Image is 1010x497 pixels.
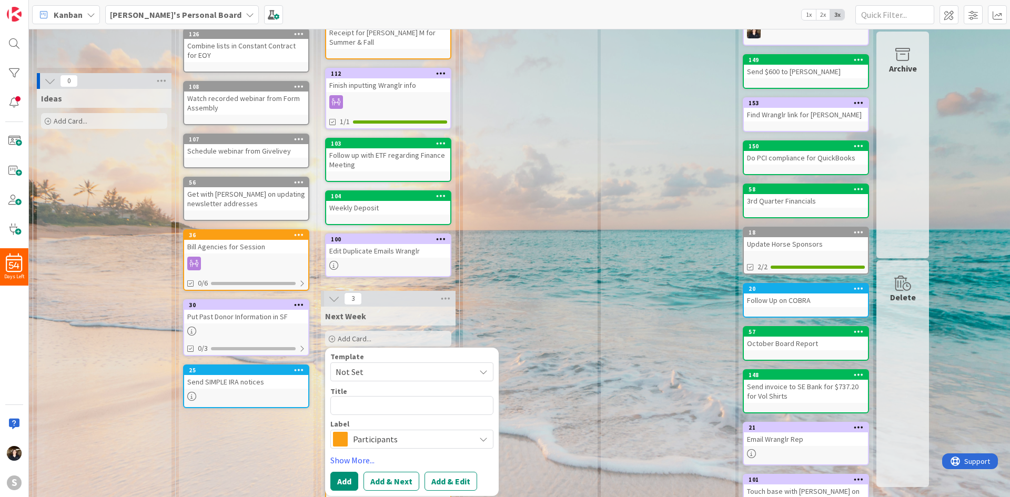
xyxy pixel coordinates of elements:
div: Weekly Deposit [326,201,450,215]
div: 107 [189,136,308,143]
div: 101 [744,475,868,484]
div: 107 [184,135,308,144]
div: 20Follow Up on COBRA [744,284,868,307]
div: 58 [749,186,868,193]
a: Show More... [330,454,493,466]
div: 56 [189,179,308,186]
label: Title [330,387,347,396]
div: 126 [184,29,308,39]
div: 25 [189,367,308,374]
div: 108Watch recorded webinar from Form Assembly [184,82,308,115]
img: KS [747,25,761,38]
div: 153Find Wranglr link for [PERSON_NAME] [744,98,868,121]
div: 112Finish inputting Wranglr info [326,69,450,92]
div: 112 [331,70,450,77]
button: Add [330,472,358,491]
div: 150Do PCI compliance for QuickBooks [744,141,868,165]
div: Combine lists in Constant Contract for EOY [184,39,308,62]
div: 18 [744,228,868,237]
div: 148Send invoice to SE Bank for $737.20 for Vol Shirts [744,370,868,403]
div: Update Horse Sponsors [744,237,868,251]
div: 3rd Quarter Financials [744,194,868,208]
div: 100Edit Duplicate Emails Wranglr [326,235,450,258]
div: 21 [744,423,868,432]
div: 149 [744,55,868,65]
div: 104 [331,192,450,200]
div: 30 [189,301,308,309]
div: 20 [749,285,868,292]
div: Edit Duplicate Emails Wranglr [326,244,450,258]
div: 148 [744,370,868,380]
div: 36 [184,230,308,240]
div: 56Get with [PERSON_NAME] on updating newsletter addresses [184,178,308,210]
div: Put Past Donor Information in SF [184,310,308,323]
span: Add Card... [338,334,371,343]
div: 103 [326,139,450,148]
span: 2/2 [757,261,767,272]
div: 149Send $600 to [PERSON_NAME] [744,55,868,78]
img: Visit kanbanzone.com [7,7,22,22]
div: October Board Report [744,337,868,350]
div: 56 [184,178,308,187]
div: Email Wranglr Rep [744,432,868,446]
span: Kanban [54,8,83,21]
span: Participants [353,432,470,447]
div: 25Send SIMPLE IRA notices [184,366,308,389]
div: 149 [749,56,868,64]
div: Follow Up on COBRA [744,293,868,307]
div: S [7,475,22,490]
div: 58 [744,185,868,194]
div: 126Combine lists in Constant Contract for EOY [184,29,308,62]
div: 150 [744,141,868,151]
span: Ideas [41,93,62,104]
div: Receipt for [PERSON_NAME] M for Summer & Fall [326,16,450,49]
span: 3x [830,9,844,20]
div: 36Bill Agencies for Session [184,230,308,253]
b: [PERSON_NAME]'s Personal Board [110,9,241,20]
div: Schedule webinar from Givelivey [184,144,308,158]
span: Template [330,353,364,360]
div: 18Update Horse Sponsors [744,228,868,251]
span: 0/6 [198,278,208,289]
div: 57 [744,327,868,337]
div: Do PCI compliance for QuickBooks [744,151,868,165]
div: Watch recorded webinar from Form Assembly [184,92,308,115]
div: Bill Agencies for Session [184,240,308,253]
div: 583rd Quarter Financials [744,185,868,208]
div: 153 [744,98,868,108]
div: 104 [326,191,450,201]
div: 36 [189,231,308,239]
div: Finish inputting Wranglr info [326,78,450,92]
div: 100 [331,236,450,243]
div: 21Email Wranglr Rep [744,423,868,446]
div: Get with [PERSON_NAME] on updating newsletter addresses [184,187,308,210]
div: 18 [749,229,868,236]
div: 107Schedule webinar from Givelivey [184,135,308,158]
div: 153 [749,99,868,107]
div: Send SIMPLE IRA notices [184,375,308,389]
div: 108 [184,82,308,92]
span: 2x [816,9,830,20]
div: 150 [749,143,868,150]
span: 3 [344,292,362,305]
span: Not Set [336,365,467,379]
img: KS [7,446,22,461]
div: 104Weekly Deposit [326,191,450,215]
span: Label [330,420,349,428]
div: 103 [331,140,450,147]
span: Next Week [325,311,366,321]
div: Delete [890,291,916,303]
div: Find Wranglr link for [PERSON_NAME] [744,108,868,121]
div: 126 [189,31,308,38]
div: Archive [889,62,917,75]
div: 148 [749,371,868,379]
span: 1/1 [340,116,350,127]
span: Add Card... [54,116,87,126]
div: Follow up with ETF regarding Finance Meeting [326,148,450,171]
div: 20 [744,284,868,293]
div: 25 [184,366,308,375]
div: 21 [749,424,868,431]
div: Receipt for [PERSON_NAME] M for Summer & Fall [326,26,450,49]
div: Send $600 to [PERSON_NAME] [744,65,868,78]
div: 108 [189,83,308,90]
